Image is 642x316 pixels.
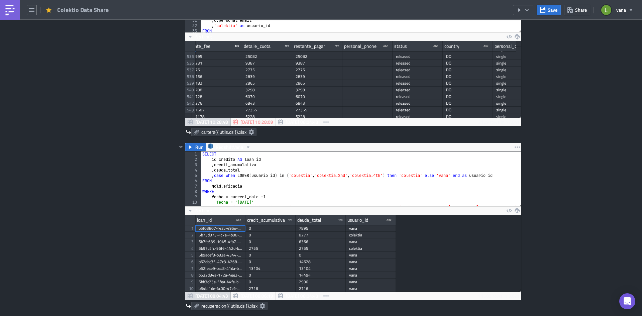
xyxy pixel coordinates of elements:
[286,292,318,299] span: [DATE] 08:04:43
[199,272,242,279] div: b632d84a-172a-4ee2-b17d-2b0400317329
[478,118,520,126] div: 2129 rows in 47.84s
[244,41,271,51] div: detalle_cuota
[185,118,231,126] button: [DATE] 10:28:48
[496,67,540,73] div: single
[299,238,342,245] div: 6366
[195,87,239,93] div: 208
[396,113,439,120] div: released
[249,258,292,265] div: 0
[57,6,109,14] span: Colektio Data Share
[249,272,292,279] div: 0
[299,232,342,238] div: 8277
[496,73,540,80] div: single
[349,285,393,292] div: vana
[496,80,540,87] div: single
[575,6,587,13] span: Share
[294,41,325,51] div: restante_pagar
[195,113,239,120] div: 1178
[195,292,228,299] span: [DATE] 08:04:43
[349,245,393,252] div: colektia
[446,113,490,120] div: DO
[496,46,540,53] div: single
[446,100,490,107] div: DO
[299,272,342,279] div: 14494
[349,258,393,265] div: vana
[496,87,540,93] div: single
[446,53,490,60] div: DO
[296,100,339,107] div: 6843
[496,113,540,120] div: single
[216,143,243,151] span: RedshiftVana
[185,33,214,41] button: No Limit
[245,107,289,113] div: 27355
[195,143,204,151] span: Run
[249,279,292,285] div: 0
[299,279,342,285] div: 2900
[349,279,393,285] div: vana
[195,60,239,67] div: 231
[185,173,201,178] div: 5
[185,200,201,205] div: 10
[247,215,285,225] div: credit_acumulativa
[446,107,490,113] div: DO
[296,107,339,113] div: 27355
[478,292,520,300] div: 11685 rows in 3.09s
[206,143,253,151] button: RedshiftVana
[245,93,289,100] div: 6070
[299,225,342,232] div: 7895
[446,80,490,87] div: DO
[396,80,439,87] div: released
[5,5,15,15] img: PushMetrics
[249,265,292,272] div: 13104
[201,129,246,135] span: cartera{{ utils.ds }}.xlsx
[249,225,292,232] div: 0
[564,5,590,15] button: Share
[249,285,292,292] div: 2716
[396,93,439,100] div: released
[185,168,201,173] div: 4
[195,107,239,113] div: 1582
[240,292,273,299] span: [DATE] 08:06:19
[185,23,201,28] div: 32
[199,279,242,285] div: 5bb3c23e-5fea-44fe-b7fd-b91f8905d461
[245,53,289,60] div: 25082
[276,292,321,300] button: [DATE] 08:04:43
[195,93,239,100] div: 728
[245,67,289,73] div: 2775
[299,265,342,272] div: 13104
[396,67,439,73] div: released
[286,118,318,125] span: [DATE] 08:04:43
[299,252,342,258] div: 0
[496,53,540,60] div: single
[249,252,292,258] div: 0
[446,67,490,73] div: DO
[349,238,393,245] div: vana
[185,205,201,210] div: 11
[496,100,540,107] div: single
[185,143,206,151] button: Run
[185,194,201,200] div: 9
[185,178,201,184] div: 6
[185,157,201,162] div: 2
[3,3,319,8] p: ✅ Se envio el archivo de recuperacin y de cartera a
[396,73,439,80] div: released
[349,232,393,238] div: colektia
[194,41,210,51] div: late_fee
[195,53,239,60] div: 995
[245,73,289,80] div: 2839
[296,73,339,80] div: 2839
[195,33,212,40] span: No Limit
[347,215,368,225] div: usuario_id
[296,60,339,67] div: 9387
[199,285,242,292] div: b64bf1de-4c00-47c9-a0bb-e951d257d4a7
[240,118,273,125] span: [DATE] 10:28:09
[296,113,339,120] div: 5228
[296,67,339,73] div: 2775
[195,207,212,214] span: No Limit
[296,93,339,100] div: 6070
[349,272,393,279] div: vana
[199,258,242,265] div: b62dbc35-47c3-4268-b369-a7d3fe160f2e
[199,225,242,232] div: b5f03807-f42c-495e-b3b2-3c479678a272
[496,107,540,113] div: single
[446,93,490,100] div: DO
